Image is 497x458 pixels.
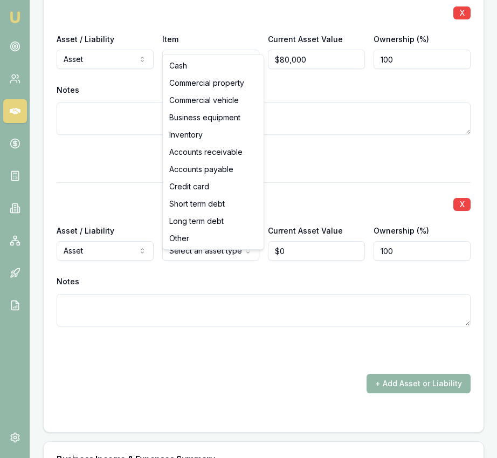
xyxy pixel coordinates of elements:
[169,233,189,244] span: Other
[169,147,243,158] span: Accounts receivable
[169,95,239,106] span: Commercial vehicle
[169,216,224,227] span: Long term debt
[169,112,240,123] span: Business equipment
[169,199,225,209] span: Short term debt
[169,164,233,175] span: Accounts payable
[169,60,187,71] span: Cash
[169,181,209,192] span: Credit card
[169,129,203,140] span: Inventory
[169,78,244,88] span: Commercial property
